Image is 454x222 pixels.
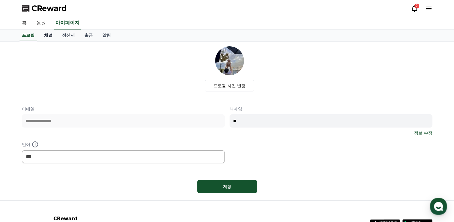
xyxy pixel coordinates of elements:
a: 음원 [32,17,51,29]
button: 저장 [197,180,257,193]
a: 홈 [17,17,32,29]
span: 설정 [93,181,100,186]
a: 정보 수정 [414,130,432,136]
label: 프로필 사진 변경 [205,80,254,91]
a: 프로필 [20,30,37,41]
div: 저장 [209,183,245,190]
div: 2 [414,4,419,8]
p: 닉네임 [230,106,432,112]
a: 알림 [98,30,116,41]
a: 설정 [77,172,115,187]
a: 홈 [2,172,40,187]
span: CReward [32,4,67,13]
a: 대화 [40,172,77,187]
span: 대화 [55,181,62,186]
a: CReward [22,4,67,13]
a: 정산서 [57,30,80,41]
a: 채널 [39,30,57,41]
img: profile_image [215,46,244,75]
a: 출금 [80,30,98,41]
p: 언어 [22,141,225,148]
span: 홈 [19,181,23,186]
p: 이메일 [22,106,225,112]
a: 2 [411,5,418,12]
a: 마이페이지 [54,17,81,29]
